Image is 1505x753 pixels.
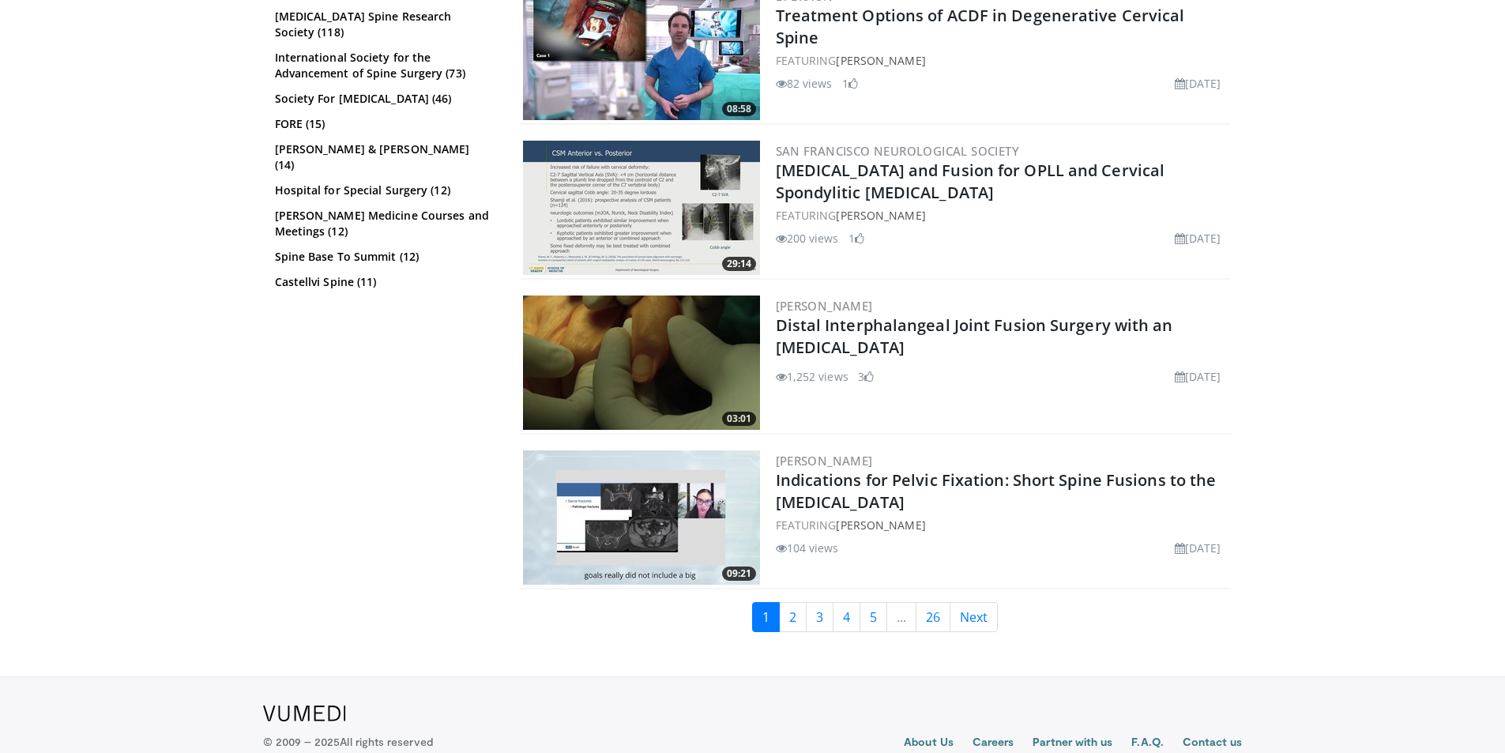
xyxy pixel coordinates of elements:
a: [PERSON_NAME] Medicine Courses and Meetings (12) [275,208,492,239]
a: Treatment Options of ACDF in Degenerative Cervical Spine [776,5,1185,48]
div: FEATURING [776,52,1228,69]
a: Castellvi Spine (11) [275,274,492,290]
a: Hospital for Special Surgery (12) [275,183,492,198]
a: [PERSON_NAME] & [PERSON_NAME] (14) [275,141,492,173]
a: 5 [860,602,887,632]
li: 1 [842,75,858,92]
img: VuMedi Logo [263,706,346,721]
a: [PERSON_NAME] [836,208,925,223]
li: 104 views [776,540,839,556]
li: 3 [858,368,874,385]
a: [PERSON_NAME] [836,518,925,533]
a: [PERSON_NAME] [776,298,873,314]
a: International Society for the Advancement of Spine Surgery (73) [275,50,492,81]
span: 29:14 [722,257,756,271]
li: 1 [848,230,864,247]
li: 1,252 views [776,368,848,385]
a: Next [950,602,998,632]
a: Society For [MEDICAL_DATA] (46) [275,91,492,107]
a: Distal Interphalangeal Joint Fusion Surgery with an [MEDICAL_DATA] [776,314,1173,358]
a: Contact us [1183,734,1243,753]
p: © 2009 – 2025 [263,734,433,750]
a: 1 [752,602,780,632]
a: FORE (15) [275,116,492,132]
div: FEATURING [776,517,1228,533]
span: 08:58 [722,102,756,116]
span: All rights reserved [340,735,432,748]
a: 26 [916,602,950,632]
img: 5f8033f3-e44b-4c1a-b2bf-a34df30acf70.300x170_q85_crop-smart_upscale.jpg [523,141,760,275]
a: [MEDICAL_DATA] and Fusion for OPLL and Cervical Spondylitic [MEDICAL_DATA] [776,160,1165,203]
li: [DATE] [1175,75,1221,92]
a: Indications for Pelvic Fixation: Short Spine Fusions to the [MEDICAL_DATA] [776,469,1217,513]
a: 09:21 [523,450,760,585]
a: Partner with us [1033,734,1112,753]
li: [DATE] [1175,230,1221,247]
img: 38e5e060-9955-47af-9828-f09353eaf47e.300x170_q85_crop-smart_upscale.jpg [523,296,760,430]
a: Careers [973,734,1014,753]
a: 29:14 [523,141,760,275]
a: 03:01 [523,296,760,430]
a: Spine Base To Summit (12) [275,249,492,265]
a: 3 [806,602,833,632]
a: [MEDICAL_DATA] Spine Research Society (118) [275,9,492,40]
li: 200 views [776,230,839,247]
a: F.A.Q. [1131,734,1163,753]
a: About Us [904,734,954,753]
a: [PERSON_NAME] [776,453,873,469]
nav: Search results pages [520,602,1231,632]
img: 34813751-42cd-4aef-ac3d-be08d0308bd4.300x170_q85_crop-smart_upscale.jpg [523,450,760,585]
li: [DATE] [1175,368,1221,385]
span: 03:01 [722,412,756,426]
a: [PERSON_NAME] [836,53,925,68]
li: [DATE] [1175,540,1221,556]
li: 82 views [776,75,833,92]
a: 4 [833,602,860,632]
a: 2 [779,602,807,632]
div: FEATURING [776,207,1228,224]
a: San Francisco Neurological Society [776,143,1020,159]
span: 09:21 [722,567,756,581]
